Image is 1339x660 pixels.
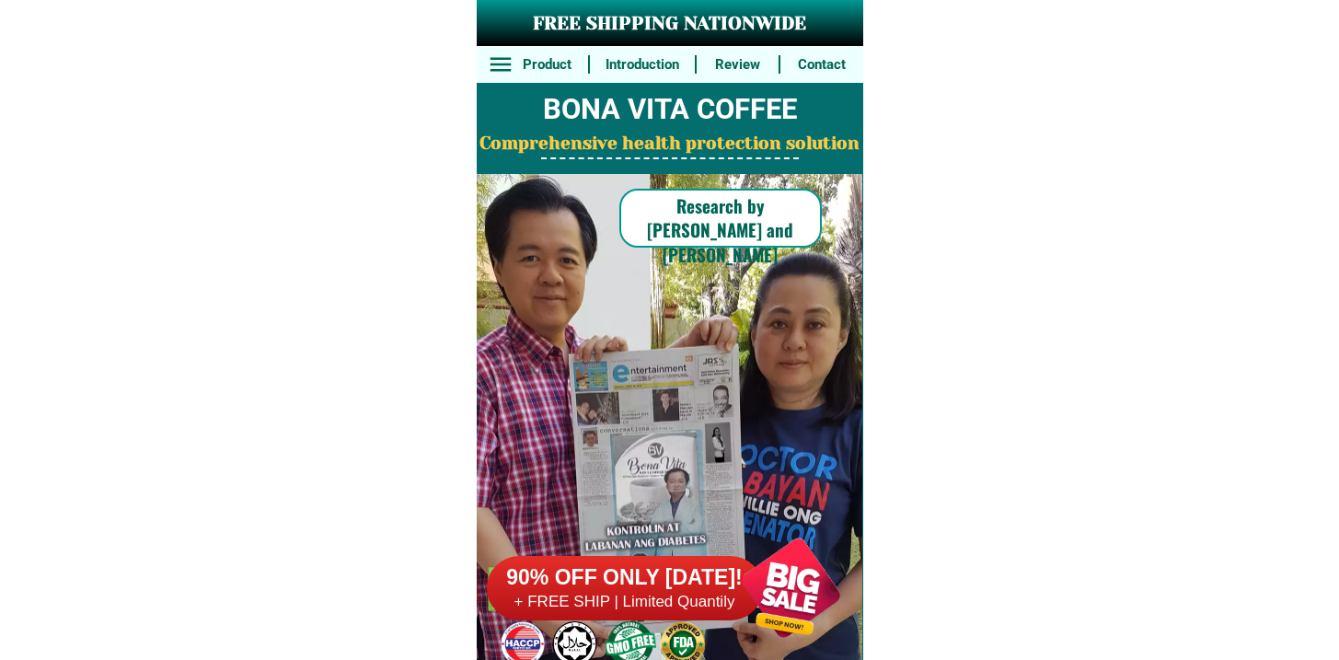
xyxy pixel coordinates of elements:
h2: Comprehensive health protection solution [477,131,863,157]
h6: Research by [PERSON_NAME] and [PERSON_NAME] [619,193,822,267]
h6: Product [515,54,578,75]
h3: FREE SHIPPING NATIONWIDE [477,10,863,38]
h2: BONA VITA COFFEE [477,88,863,132]
h6: Introduction [599,54,685,75]
h6: + FREE SHIP | Limited Quantily [487,592,763,612]
h6: Review [707,54,769,75]
h6: Contact [791,54,853,75]
h6: 90% OFF ONLY [DATE]! [487,564,763,592]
